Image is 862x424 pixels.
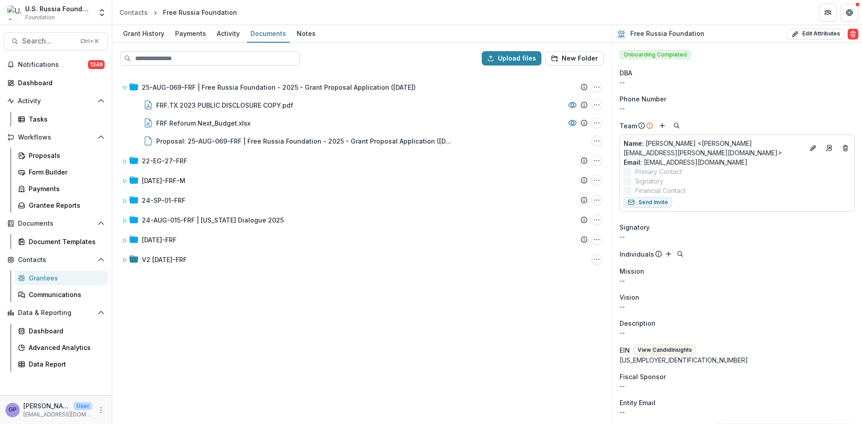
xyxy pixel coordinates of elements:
[14,323,108,338] a: Dashboard
[620,267,644,276] span: Mission
[29,167,101,177] div: Form Builder
[29,151,101,160] div: Proposals
[156,118,251,128] div: FRF Reforum Next_Budget.xlsx
[630,30,704,38] h2: Free Russia Foundation
[142,83,416,92] div: 25-AUG-069-FRF | Free Russia Foundation - 2025 - Grant Proposal Application ([DATE])
[4,57,108,72] button: Notifications1346
[88,60,105,69] span: 1346
[14,198,108,213] a: Grantee Reports
[840,143,851,153] button: Deletes
[142,156,187,166] div: 22-EG-27-FRF
[142,215,284,225] div: 24-AUG-015-FRF | [US_STATE] Dialogue 2025
[293,25,319,43] a: Notes
[4,94,108,108] button: Open Activity
[620,78,855,87] div: --
[142,176,185,185] div: [DATE]-FRF-M
[840,4,858,22] button: Get Help
[633,345,696,355] button: View CandidInsights
[14,148,108,163] a: Proposals
[620,381,855,391] div: --
[591,136,602,146] button: Proposal: 25-AUG-069-FRF | Free Russia Foundation - 2025 - Grant Proposal Application (August 202...
[14,234,108,249] a: Document Templates
[624,140,644,147] span: Name :
[620,104,855,113] div: --
[620,293,639,302] span: Vision
[14,357,108,372] a: Data Report
[293,27,319,40] div: Notes
[119,191,606,209] div: 24-SP-01-FRF24-SP-01-FRF Options
[14,340,108,355] a: Advanced Analytics
[624,157,748,167] a: Email: [EMAIL_ADDRESS][DOMAIN_NAME]
[822,141,836,155] a: Go to contact
[29,290,101,299] div: Communications
[213,27,243,40] div: Activity
[620,121,637,131] p: Team
[156,136,453,146] div: Proposal: 25-AUG-069-FRF | Free Russia Foundation - 2025 - Grant Proposal Application ([DATE])
[18,61,88,69] span: Notifications
[119,250,606,268] div: V2 [DATE]-FRFV2 23-APR-02-FRF Options
[29,201,101,210] div: Grantee Reports
[4,216,108,231] button: Open Documents
[25,4,92,13] div: U.S. Russia Foundation
[119,96,606,114] div: FRF.TX 2023 PUBLIC DISCLOSURE COPY.pdfFRF.TX 2023 PUBLIC DISCLOSURE COPY.pdf Options
[29,359,101,369] div: Data Report
[119,25,168,43] a: Grant History
[9,407,17,413] div: Gennady Podolny
[635,176,664,186] span: Signatory
[96,405,106,415] button: More
[591,118,602,128] button: FRF Reforum Next_Budget.xlsx Options
[213,25,243,43] a: Activity
[163,8,237,17] div: Free Russia Foundation
[29,184,101,193] div: Payments
[482,51,541,66] button: Upload files
[119,231,606,249] div: [DATE]-FRF19-Sep-10-FRF Options
[29,343,101,352] div: Advanced Analytics
[172,25,210,43] a: Payments
[18,78,101,87] div: Dashboard
[4,306,108,320] button: Open Data & Reporting
[247,25,290,43] a: Documents
[808,143,818,153] button: Edit
[18,256,94,264] span: Contacts
[624,139,804,157] a: Name: [PERSON_NAME] <[PERSON_NAME][EMAIL_ADDRESS][PERSON_NAME][DOMAIN_NAME]>
[4,32,108,50] button: Search...
[635,167,682,176] span: Primary Contact
[96,4,108,22] button: Open entity switcher
[14,287,108,302] a: Communications
[620,94,666,104] span: Phone Number
[591,254,602,265] button: V2 23-APR-02-FRF Options
[591,82,602,92] button: 25-AUG-069-FRF | Free Russia Foundation - 2025 - Grant Proposal Application (August 2025) Options
[620,372,666,381] span: Fiscal Sponsor
[620,249,654,259] p: Individuals
[620,407,855,417] div: --
[591,155,602,166] button: 22-EG-27-FRF Options
[119,171,606,189] div: [DATE]-FRF-M 23-APR-02-FRF-M Options
[247,27,290,40] div: Documents
[116,6,241,19] nav: breadcrumb
[591,100,602,110] button: FRF.TX 2023 PUBLIC DISCLOSURE COPY.pdf Options
[29,273,101,283] div: Grantees
[14,165,108,179] a: Form Builder
[119,211,606,229] div: 24-AUG-015-FRF | [US_STATE] Dialogue 202524-AUG-015-FRF | Washington Dialogue 2025 Options
[18,134,94,141] span: Workflows
[4,75,108,90] a: Dashboard
[624,139,804,157] p: [PERSON_NAME] <[PERSON_NAME][EMAIL_ADDRESS][PERSON_NAME][DOMAIN_NAME]>
[119,132,606,150] div: Proposal: 25-AUG-069-FRF | Free Russia Foundation - 2025 - Grant Proposal Application ([DATE])Pro...
[119,114,606,132] div: FRF Reforum Next_Budget.xlsxFRF Reforum Next_Budget.xlsx Options
[22,37,75,45] span: Search...
[119,78,606,96] div: 25-AUG-069-FRF | Free Russia Foundation - 2025 - Grant Proposal Application ([DATE])25-AUG-069-FR...
[119,8,148,17] div: Contacts
[4,253,108,267] button: Open Contacts
[545,51,604,66] button: New Folder
[119,27,168,40] div: Grant History
[142,255,187,264] div: V2 [DATE]-FRF
[29,237,101,246] div: Document Templates
[620,223,650,232] span: Signatory
[591,214,602,225] button: 24-AUG-015-FRF | Washington Dialogue 2025 Options
[29,114,101,124] div: Tasks
[591,195,602,205] button: 24-SP-01-FRF Options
